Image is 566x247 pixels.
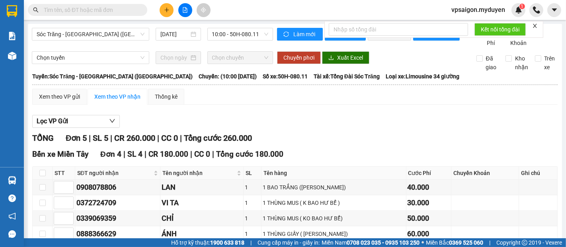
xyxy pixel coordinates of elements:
[164,7,170,13] span: plus
[182,7,188,13] span: file-add
[160,211,244,226] td: CHỈ
[408,213,450,224] div: 50.000
[37,28,144,40] span: Sóc Trăng - Sài Gòn (Hàng)
[184,133,252,143] span: Tổng cước 260.000
[199,72,257,81] span: Chuyến: (10:00 [DATE])
[160,195,244,211] td: VI TA
[216,150,283,159] span: Tổng cước 180.000
[8,230,16,238] span: message
[109,118,115,124] span: down
[144,150,146,159] span: |
[283,31,290,38] span: sync
[171,238,244,247] span: Hỗ trợ kỹ thuật:
[262,167,406,180] th: Tên hàng
[93,133,108,143] span: SL 5
[532,23,538,29] span: close
[245,229,260,238] div: 1
[328,55,334,61] span: download
[322,238,420,247] span: Miền Nam
[212,52,268,64] span: Chọn chuyến
[160,180,244,195] td: LAN
[263,72,308,81] span: Số xe: 50H-080.11
[94,92,141,101] div: Xem theo VP nhận
[127,150,142,159] span: SL 4
[162,197,242,208] div: VI TA
[322,51,369,64] button: downloadXuất Excel
[541,54,558,72] span: Trên xe
[155,92,178,101] div: Thống kê
[515,6,522,14] img: icon-new-feature
[76,182,159,193] div: 0908078806
[77,169,152,177] span: SĐT người nhận
[449,239,483,246] strong: 0369 525 060
[337,53,363,62] span: Xuất Excel
[422,241,424,244] span: ⚪️
[37,116,68,126] span: Lọc VP Gửi
[76,213,159,224] div: 0339069359
[8,212,16,220] span: notification
[512,54,531,72] span: Kho nhận
[263,183,405,192] div: 1 BAO TRẮNG ([PERSON_NAME])
[426,238,483,247] span: Miền Bắc
[263,229,405,238] div: 1 THÙNG GIẤY ( [PERSON_NAME])
[89,133,91,143] span: |
[250,238,252,247] span: |
[53,167,75,180] th: STT
[110,133,112,143] span: |
[162,169,235,177] span: Tên người nhận
[521,4,523,9] span: 1
[212,150,214,159] span: |
[178,3,192,17] button: file-add
[32,150,88,159] span: Bến xe Miền Tây
[123,150,125,159] span: |
[483,54,500,72] span: Đã giao
[75,226,160,242] td: 0888366629
[114,133,155,143] span: CR 260.000
[32,115,120,128] button: Lọc VP Gửi
[39,92,80,101] div: Xem theo VP gửi
[194,150,210,159] span: CC 0
[54,4,108,21] strong: XE KHÁCH MỸ DUYÊN
[258,238,320,247] span: Cung cấp máy in - giấy in:
[245,198,260,207] div: 1
[408,228,450,239] div: 60.000
[474,23,526,36] button: Kết nối tổng đài
[8,176,16,185] img: warehouse-icon
[201,7,206,13] span: aim
[212,28,268,40] span: 10:00 - 50H-080.11
[66,133,87,143] span: Đơn 5
[8,194,16,202] span: question-circle
[197,3,211,17] button: aim
[245,214,260,223] div: 1
[547,3,561,17] button: caret-down
[519,4,525,9] sup: 1
[277,51,321,64] button: Chuyển phơi
[76,228,159,239] div: 0888366629
[481,25,519,34] span: Kết nối tổng đài
[4,55,66,84] span: Gửi:
[161,133,178,143] span: CC 0
[33,7,39,13] span: search
[160,30,189,39] input: 11/10/2025
[8,32,16,40] img: solution-icon
[180,133,182,143] span: |
[244,167,261,180] th: SL
[50,25,106,31] span: TP.HCM -SÓC TRĂNG
[160,226,244,242] td: ÁNH
[522,240,527,245] span: copyright
[44,6,138,14] input: Tìm tên, số ĐT hoặc mã đơn
[37,52,144,64] span: Chọn tuyến
[32,73,193,80] b: Tuyến: Sóc Trăng - [GEOGRAPHIC_DATA] ([GEOGRAPHIC_DATA])
[386,72,459,81] span: Loại xe: Limousine 34 giường
[245,183,260,192] div: 1
[293,30,316,39] span: Làm mới
[75,211,160,226] td: 0339069359
[4,55,66,84] span: Bến xe Miền Tây
[533,6,540,14] img: phone-icon
[8,52,16,60] img: warehouse-icon
[75,180,160,195] td: 0908078806
[148,150,188,159] span: CR 180.000
[49,33,113,41] strong: PHIẾU GỬI HÀNG
[162,182,242,193] div: LAN
[347,239,420,246] strong: 0708 023 035 - 0935 103 250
